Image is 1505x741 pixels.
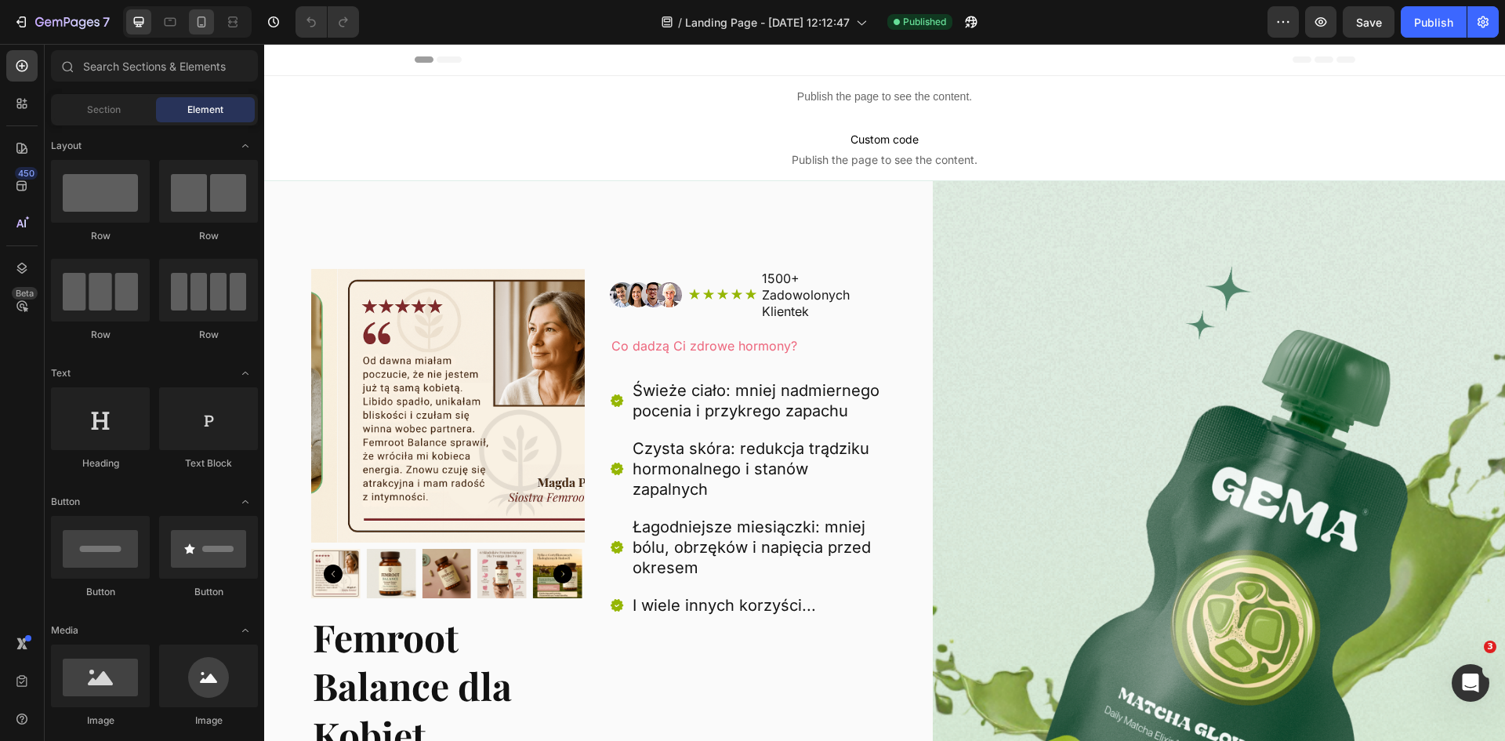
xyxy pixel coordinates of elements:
[159,229,258,243] div: Row
[368,473,617,534] p: Łagodniejsze miesiączki: mniej bólu, obrzęków i napięcia przed okresem
[87,103,121,117] span: Section
[159,714,258,728] div: Image
[51,229,150,243] div: Row
[233,133,258,158] span: Toggle open
[264,44,1505,741] iframe: Design area
[6,6,117,38] button: 7
[51,495,80,509] span: Button
[296,6,359,38] div: Undo/Redo
[47,567,321,717] h2: Femroot Balance dla Kobiet
[15,167,38,180] div: 450
[1356,16,1382,29] span: Save
[903,15,946,29] span: Published
[678,14,682,31] span: /
[51,714,150,728] div: Image
[347,291,618,314] p: Co dadzą Ci zdrowe hormony?
[368,394,617,456] p: Czysta skóra: redukcja trądziku hormonalnego i stanów zapalnych
[289,521,308,539] button: Carousel Next Arrow
[51,366,71,380] span: Text
[233,361,258,386] span: Toggle open
[51,50,258,82] input: Search Sections & Elements
[368,551,617,572] p: I wiele innych korzyści...
[346,238,418,263] img: gempages_578017502710202896-c4829715-ac71-4a6d-ac7c-dd8e2e489f65.png
[51,623,78,637] span: Media
[685,14,850,31] span: Landing Page - [DATE] 12:12:47
[233,618,258,643] span: Toggle open
[498,227,618,275] p: 1500+ Zadowolonych Klientek
[103,13,110,31] p: 7
[51,456,150,470] div: Heading
[159,585,258,599] div: Button
[51,328,150,342] div: Row
[51,139,82,153] span: Layout
[51,585,150,599] div: Button
[1452,664,1489,702] iframe: Intercom live chat
[159,328,258,342] div: Row
[233,489,258,514] span: Toggle open
[368,336,617,377] p: Świeże ciało: mniej nadmiernego pocenia i przykrego zapachu
[1414,14,1453,31] div: Publish
[1401,6,1467,38] button: Publish
[159,456,258,470] div: Text Block
[1484,641,1496,653] span: 3
[1343,6,1394,38] button: Save
[187,103,223,117] span: Element
[12,287,38,300] div: Beta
